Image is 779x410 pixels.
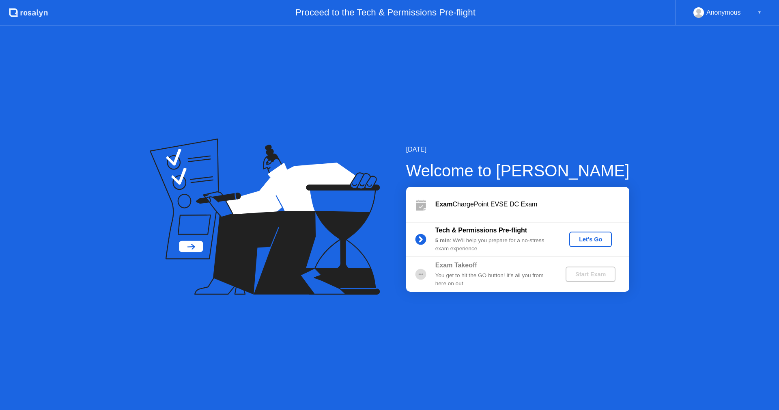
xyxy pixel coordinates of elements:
button: Let's Go [569,232,612,247]
div: Start Exam [569,271,612,278]
div: Welcome to [PERSON_NAME] [406,158,630,183]
b: Exam Takeoff [435,262,477,269]
div: : We’ll help you prepare for a no-stress exam experience [435,236,552,253]
b: Tech & Permissions Pre-flight [435,227,527,234]
div: ChargePoint EVSE DC Exam [435,200,629,209]
div: Let's Go [572,236,609,243]
b: Exam [435,201,453,208]
button: Start Exam [566,267,615,282]
div: Anonymous [706,7,741,18]
div: [DATE] [406,145,630,154]
div: ▼ [757,7,762,18]
div: You get to hit the GO button! It’s all you from here on out [435,271,552,288]
b: 5 min [435,237,450,243]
